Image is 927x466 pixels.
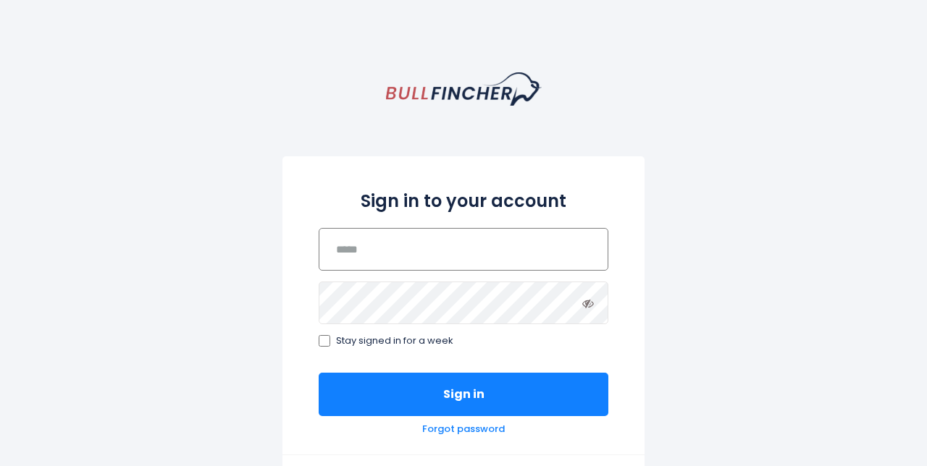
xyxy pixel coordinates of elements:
[336,335,453,347] span: Stay signed in for a week
[422,423,505,436] a: Forgot password
[319,335,330,347] input: Stay signed in for a week
[319,188,608,213] h2: Sign in to your account
[386,72,542,106] a: homepage
[319,373,608,416] button: Sign in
